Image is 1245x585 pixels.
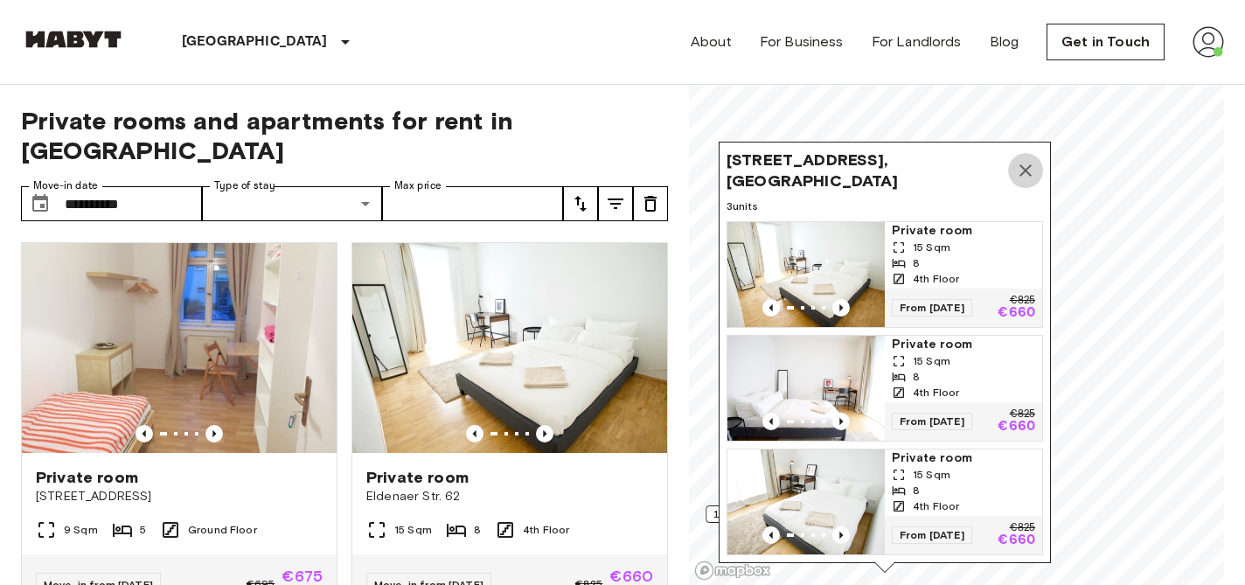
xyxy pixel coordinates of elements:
[713,506,820,522] span: 1 units from €675
[282,568,323,584] span: €675
[727,150,1008,192] span: [STREET_ADDRESS], [GEOGRAPHIC_DATA]
[352,243,667,453] img: Marketing picture of unit DE-01-012-001-07H
[394,178,442,193] label: Max price
[1010,296,1035,306] p: €825
[536,425,553,442] button: Previous image
[1193,26,1224,58] img: avatar
[609,568,653,584] span: €660
[832,526,850,544] button: Previous image
[394,522,432,538] span: 15 Sqm
[136,425,153,442] button: Previous image
[892,299,972,317] span: From [DATE]
[727,449,1043,555] a: Marketing picture of unit DE-01-012-001-03HPrevious imagePrevious imagePrivate room15 Sqm84th Flo...
[913,467,950,483] span: 15 Sqm
[832,299,850,317] button: Previous image
[762,299,780,317] button: Previous image
[366,467,469,488] span: Private room
[913,369,920,385] span: 8
[706,505,828,533] div: Map marker
[466,425,483,442] button: Previous image
[563,186,598,221] button: tune
[892,526,972,544] span: From [DATE]
[691,31,732,52] a: About
[727,336,885,441] img: Marketing picture of unit DE-01-012-001-05H
[762,526,780,544] button: Previous image
[205,425,223,442] button: Previous image
[21,106,668,165] span: Private rooms and apartments for rent in [GEOGRAPHIC_DATA]
[188,522,257,538] span: Ground Floor
[1010,409,1035,420] p: €825
[913,483,920,498] span: 8
[892,222,1035,240] span: Private room
[36,467,138,488] span: Private room
[913,353,950,369] span: 15 Sqm
[913,240,950,255] span: 15 Sqm
[872,31,962,52] a: For Landlords
[21,31,126,48] img: Habyt
[727,222,885,327] img: Marketing picture of unit DE-01-012-001-07H
[1047,24,1165,60] a: Get in Touch
[998,420,1035,434] p: €660
[913,385,959,400] span: 4th Floor
[892,413,972,430] span: From [DATE]
[998,533,1035,547] p: €660
[474,522,481,538] span: 8
[762,413,780,430] button: Previous image
[598,186,633,221] button: tune
[998,306,1035,320] p: €660
[760,31,844,52] a: For Business
[727,335,1043,442] a: Marketing picture of unit DE-01-012-001-05HPrevious imagePrevious imagePrivate room15 Sqm84th Flo...
[33,178,98,193] label: Move-in date
[719,142,1051,573] div: Map marker
[892,336,1035,353] span: Private room
[990,31,1019,52] a: Blog
[892,449,1035,467] span: Private room
[182,31,328,52] p: [GEOGRAPHIC_DATA]
[1010,523,1035,533] p: €825
[727,449,885,554] img: Marketing picture of unit DE-01-012-001-03H
[633,186,668,221] button: tune
[694,561,771,581] a: Mapbox logo
[140,522,146,538] span: 5
[36,488,323,505] span: [STREET_ADDRESS]
[913,498,959,514] span: 4th Floor
[727,198,1043,214] span: 3 units
[913,271,959,287] span: 4th Floor
[22,243,337,453] img: Marketing picture of unit DE-01-062-03M
[727,221,1043,328] a: Marketing picture of unit DE-01-012-001-07HPrevious imagePrevious imagePrivate room15 Sqm84th Flo...
[913,255,920,271] span: 8
[832,413,850,430] button: Previous image
[214,178,275,193] label: Type of stay
[64,522,98,538] span: 9 Sqm
[366,488,653,505] span: Eldenaer Str. 62
[23,186,58,221] button: Choose date, selected date is 8 Sep 2025
[523,522,569,538] span: 4th Floor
